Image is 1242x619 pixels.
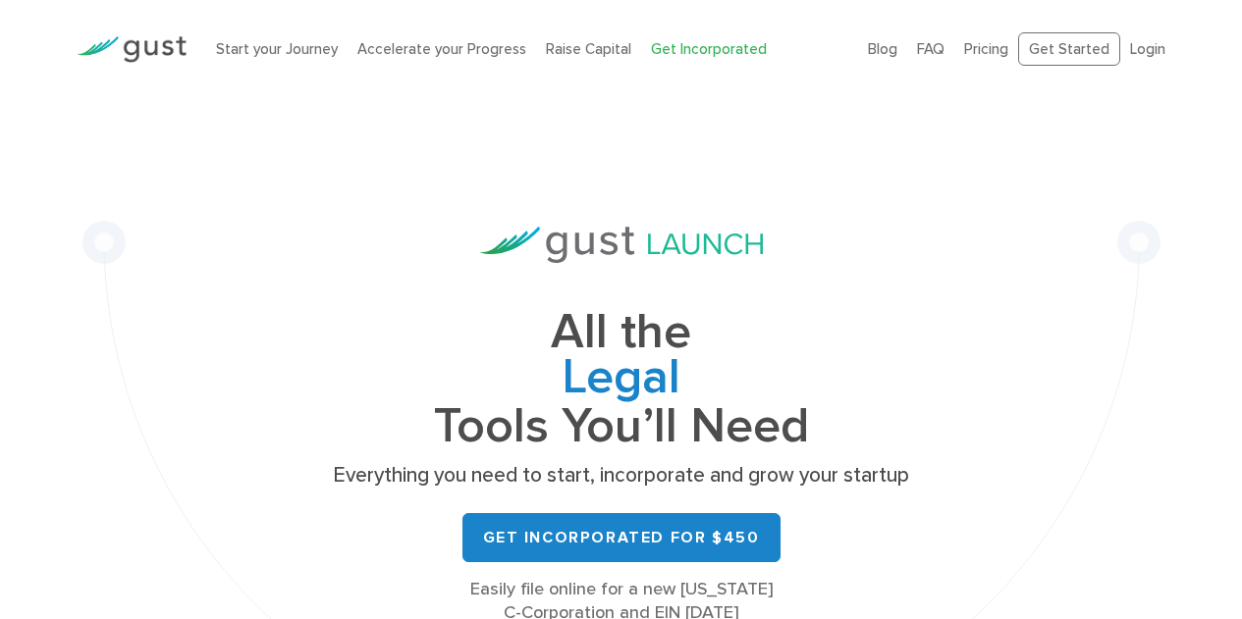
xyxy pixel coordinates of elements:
a: FAQ [917,40,945,58]
p: Everything you need to start, incorporate and grow your startup [327,462,916,490]
a: Pricing [964,40,1008,58]
a: Get Incorporated [651,40,767,58]
a: Start your Journey [216,40,338,58]
a: Get Incorporated for $450 [462,513,781,562]
img: Gust Logo [77,36,187,63]
img: Gust Launch Logo [480,227,763,263]
a: Blog [868,40,897,58]
a: Login [1130,40,1165,58]
a: Get Started [1018,32,1120,67]
a: Raise Capital [546,40,631,58]
h1: All the Tools You’ll Need [327,310,916,448]
a: Accelerate your Progress [357,40,526,58]
span: Legal [327,355,916,404]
